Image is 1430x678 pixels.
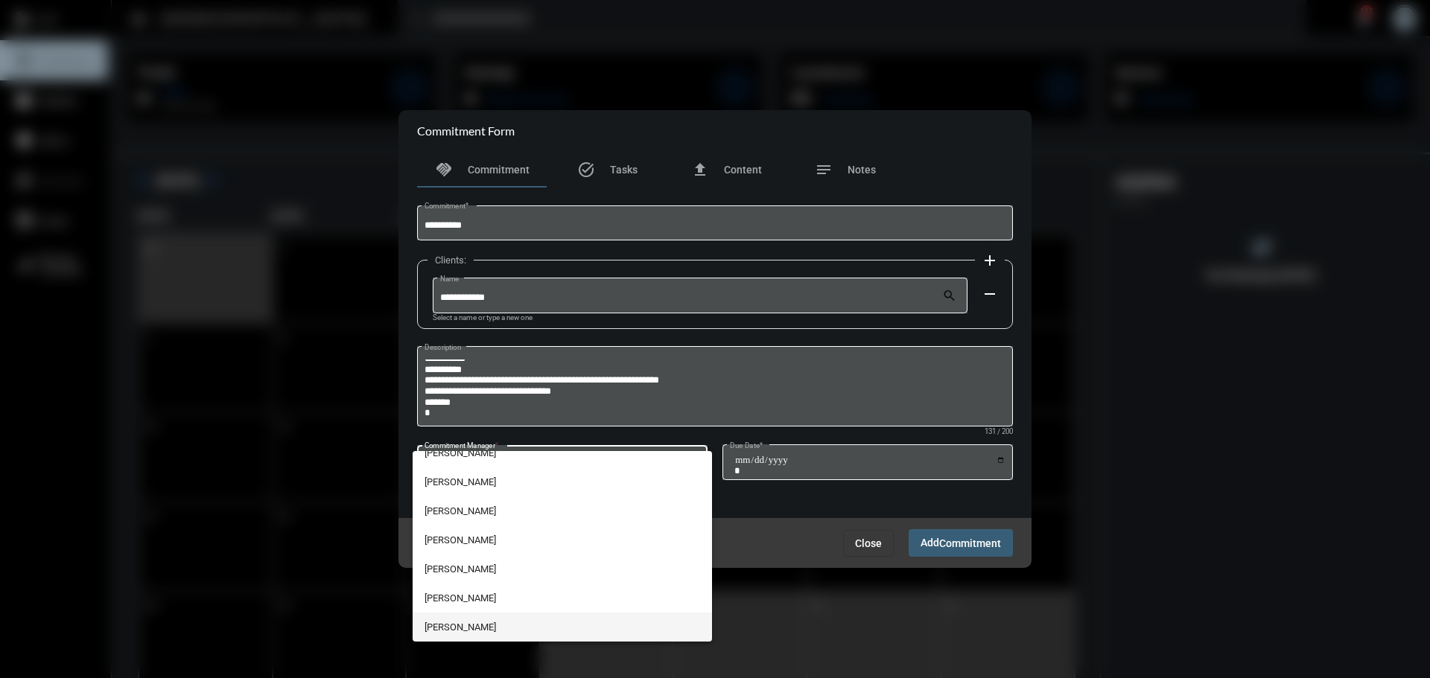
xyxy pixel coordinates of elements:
[425,525,701,554] span: [PERSON_NAME]
[425,496,701,525] span: [PERSON_NAME]
[425,554,701,583] span: [PERSON_NAME]
[425,613,701,642] span: [PERSON_NAME]
[425,583,701,613] span: [PERSON_NAME]
[425,467,701,496] span: [PERSON_NAME]
[425,438,701,467] span: [PERSON_NAME]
